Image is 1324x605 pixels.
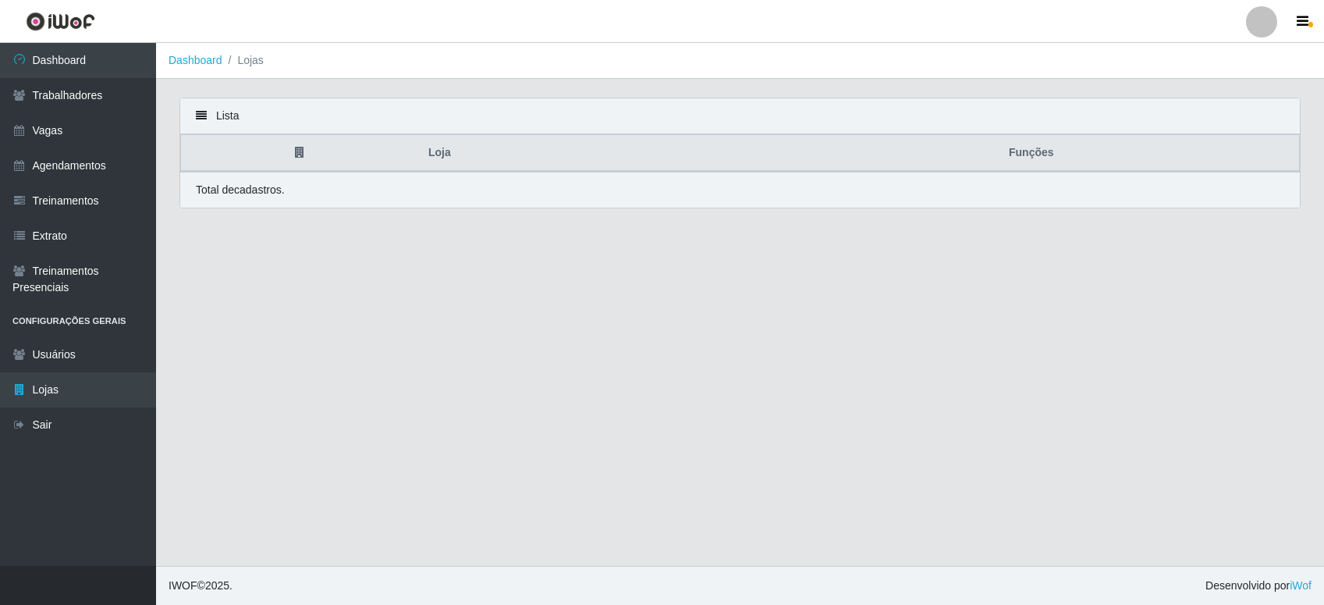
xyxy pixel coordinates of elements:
[764,135,1300,172] th: Funções
[196,182,285,198] p: Total de cadastros.
[169,578,232,594] span: © 2025 .
[1205,578,1312,594] span: Desenvolvido por
[156,43,1324,79] nav: breadcrumb
[169,579,197,592] span: IWOF
[419,135,764,172] th: Loja
[222,52,264,69] li: Lojas
[1290,579,1312,592] a: iWof
[169,54,222,66] a: Dashboard
[26,12,95,31] img: CoreUI Logo
[180,98,1300,134] div: Lista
